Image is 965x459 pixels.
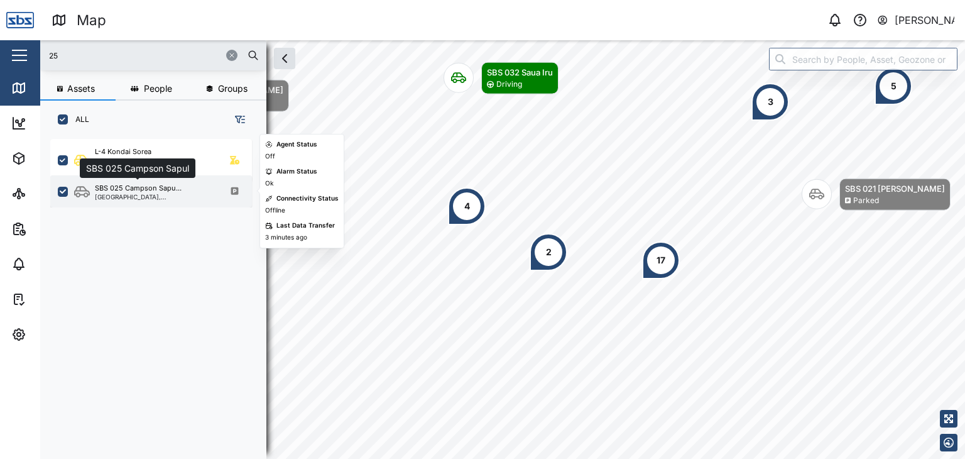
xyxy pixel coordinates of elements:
[657,253,665,267] div: 17
[67,84,95,93] span: Assets
[496,79,522,91] div: Driving
[33,81,61,95] div: Map
[276,221,335,231] div: Last Data Transfer
[6,6,34,34] img: Main Logo
[530,233,567,271] div: Map marker
[95,194,215,200] div: [GEOGRAPHIC_DATA], [GEOGRAPHIC_DATA]
[144,84,172,93] span: People
[769,48,957,70] input: Search by People, Asset, Geozone or Place
[845,182,945,195] div: SBS 021 [PERSON_NAME]
[265,206,285,216] div: Offline
[444,62,559,94] div: Map marker
[876,11,955,29] button: [PERSON_NAME]
[853,195,879,207] div: Parked
[95,147,215,168] div: L-4 Kondai Sorea ([GEOGRAPHIC_DATA]...
[33,187,63,201] div: Sites
[33,152,72,165] div: Assets
[895,13,955,28] div: [PERSON_NAME]
[875,67,912,105] div: Map marker
[68,114,89,124] label: ALL
[50,135,266,449] div: grid
[95,183,182,194] div: SBS 025 Campson Sapu...
[487,66,553,79] div: SBS 032 Saua Iru
[276,194,339,204] div: Connectivity Status
[265,233,307,243] div: 3 minutes ago
[33,116,89,130] div: Dashboard
[891,79,897,93] div: 5
[464,199,470,213] div: 4
[276,167,317,177] div: Alarm Status
[448,187,486,225] div: Map marker
[768,95,773,109] div: 3
[95,168,215,174] div: Lae, [GEOGRAPHIC_DATA]
[265,179,273,189] div: Ok
[276,140,317,150] div: Agent Status
[33,222,75,236] div: Reports
[33,292,67,306] div: Tasks
[265,152,275,162] div: Off
[642,241,680,279] div: Map marker
[40,40,965,459] canvas: Map
[546,245,552,259] div: 2
[33,328,77,341] div: Settings
[77,9,106,31] div: Map
[802,179,951,211] div: Map marker
[751,83,789,121] div: Map marker
[33,257,72,271] div: Alarms
[218,84,248,93] span: Groups
[48,46,259,65] input: Search assets or drivers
